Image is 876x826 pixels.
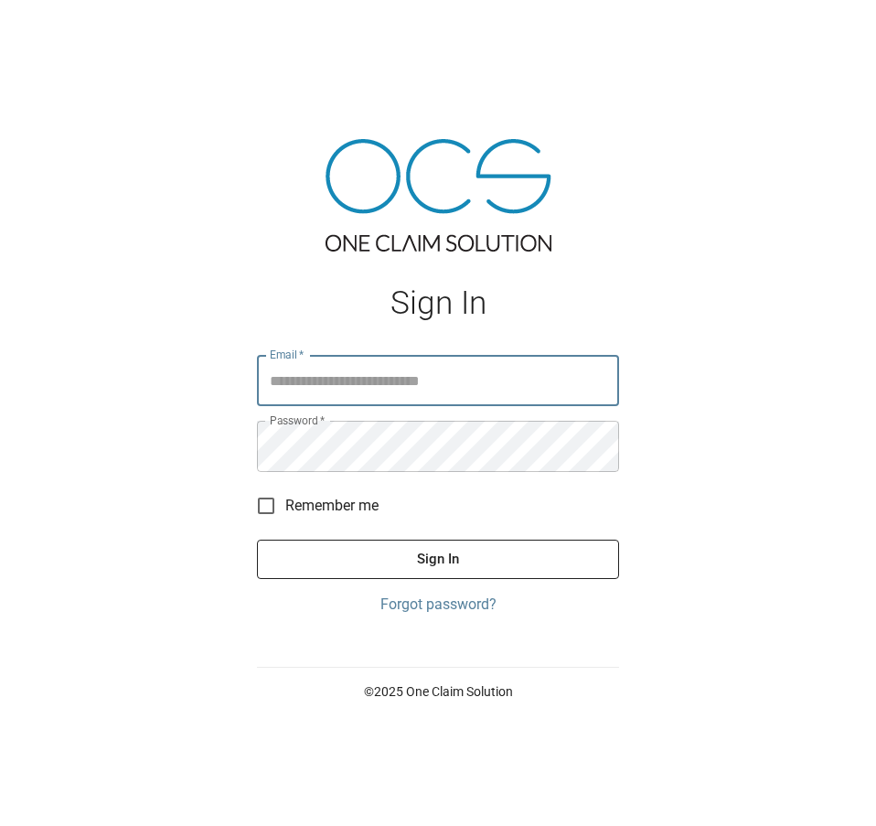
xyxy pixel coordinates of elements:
[257,594,619,616] a: Forgot password?
[270,347,304,362] label: Email
[257,682,619,701] p: © 2025 One Claim Solution
[326,139,551,252] img: ocs-logo-tra.png
[22,11,95,48] img: ocs-logo-white-transparent.png
[285,495,379,517] span: Remember me
[257,540,619,578] button: Sign In
[257,284,619,322] h1: Sign In
[270,413,325,428] label: Password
